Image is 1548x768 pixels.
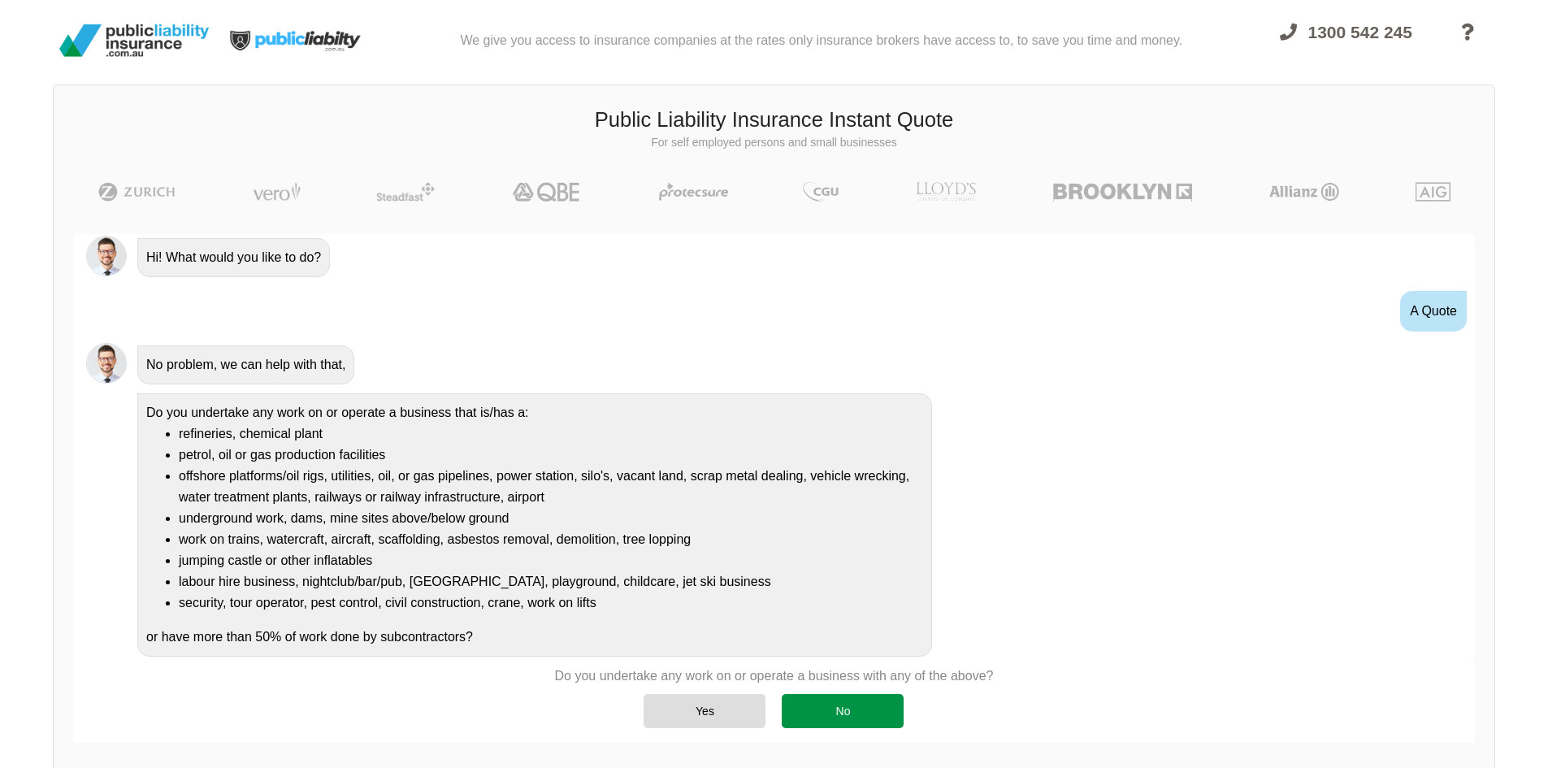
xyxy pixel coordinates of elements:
[555,667,994,685] p: Do you undertake any work on or operate a business with any of the above?
[460,7,1182,75] div: We give you access to insurance companies at the rates only insurance brokers have access to, to ...
[137,238,330,277] div: Hi! What would you like to do?
[370,182,441,202] img: Steadfast | Public Liability Insurance
[86,236,127,276] img: Chatbot | PLI
[215,7,378,75] img: Public Liability Insurance Light
[644,694,765,728] div: Yes
[179,508,923,529] li: underground work, dams, mine sites above/below ground
[1047,182,1199,202] img: Brooklyn | Public Liability Insurance
[179,466,923,508] li: offshore platforms/oil rigs, utilities, oil, or gas pipelines, power station, silo's, vacant land...
[179,423,923,445] li: refineries, chemical plant
[1261,182,1347,202] img: Allianz | Public Liability Insurance
[179,529,923,550] li: work on trains, watercraft, aircraft, scaffolding, asbestos removal, demolition, tree lopping
[137,345,354,384] div: No problem, we can help with that,
[66,106,1482,135] h3: Public Liability Insurance Instant Quote
[179,550,923,571] li: jumping castle or other inflatables
[503,182,591,202] img: QBE | Public Liability Insurance
[91,182,183,202] img: Zurich | Public Liability Insurance
[1409,182,1457,202] img: AIG | Public Liability Insurance
[179,571,923,592] li: labour hire business, nightclub/bar/pub, [GEOGRAPHIC_DATA], playground, childcare, jet ski business
[653,182,735,202] img: Protecsure | Public Liability Insurance
[53,18,215,63] img: Public Liability Insurance
[179,445,923,466] li: petrol, oil or gas production facilities
[796,182,845,202] img: CGU | Public Liability Insurance
[1265,13,1427,75] a: 1300 542 245
[1400,291,1467,332] div: A Quote
[907,182,985,202] img: LLOYD's | Public Liability Insurance
[782,694,904,728] div: No
[179,592,923,614] li: security, tour operator, pest control, civil construction, crane, work on lifts
[1308,23,1412,41] span: 1300 542 245
[245,182,308,202] img: Vero | Public Liability Insurance
[86,343,127,384] img: Chatbot | PLI
[66,135,1482,151] p: For self employed persons and small businesses
[137,393,932,657] div: Do you undertake any work on or operate a business that is/has a: or have more than 50% of work d...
